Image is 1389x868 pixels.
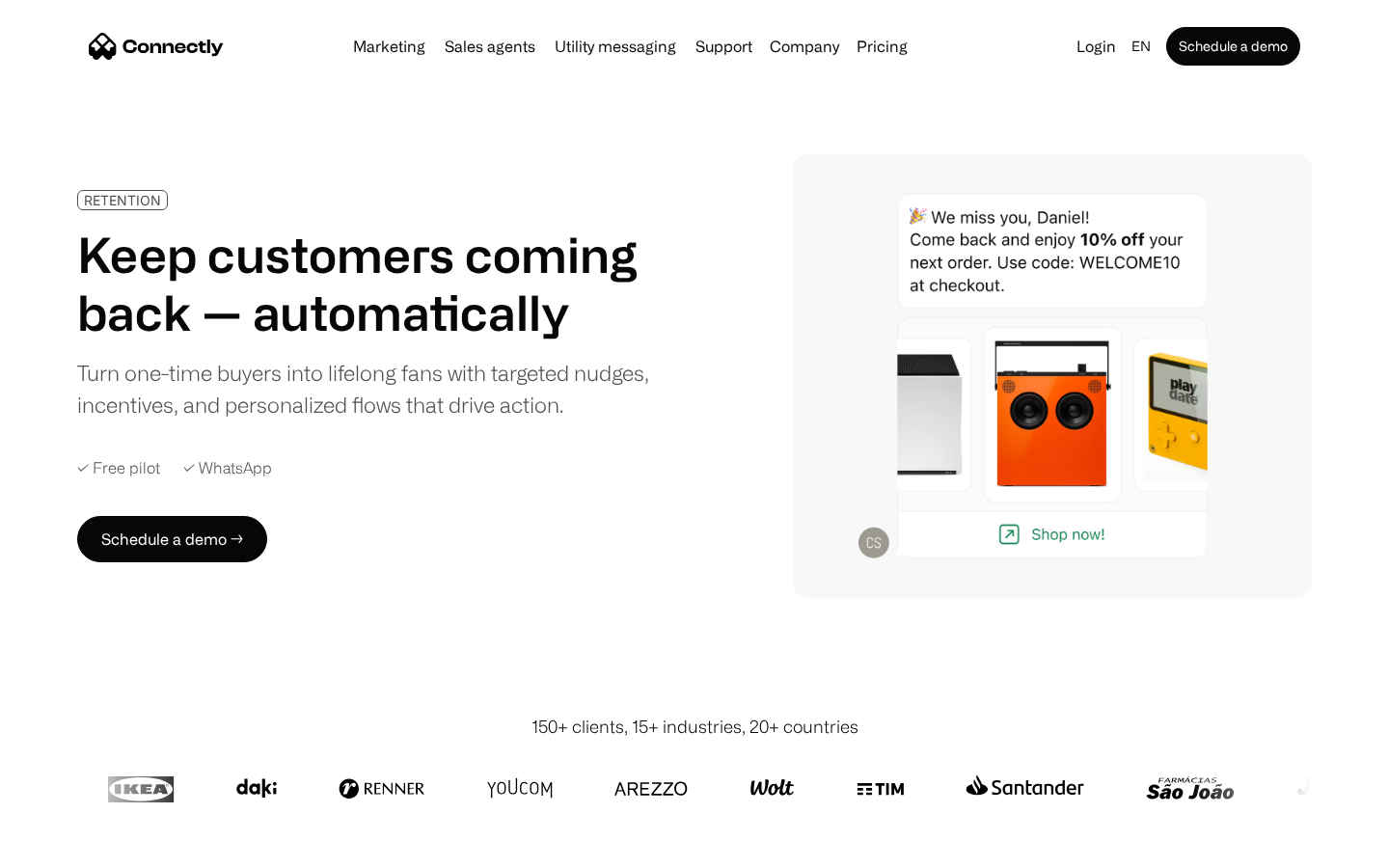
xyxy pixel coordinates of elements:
[183,459,272,477] div: ✓ WhatsApp
[77,516,267,562] a: Schedule a demo →
[345,39,433,54] a: Marketing
[531,714,858,740] div: 150+ clients, 15+ industries, 20+ countries
[77,357,664,420] div: Turn one-time buyers into lifelong fans with targeted nudges, incentives, and personalized flows ...
[1131,33,1151,60] div: en
[77,226,664,341] h1: Keep customers coming back — automatically
[1069,33,1124,60] a: Login
[39,834,116,861] ul: Language list
[770,33,839,60] div: Company
[19,832,116,861] aside: Language selected: English
[688,39,760,54] a: Support
[437,39,543,54] a: Sales agents
[77,459,160,477] div: ✓ Free pilot
[1166,27,1300,66] a: Schedule a demo
[547,39,684,54] a: Utility messaging
[849,39,915,54] a: Pricing
[84,193,161,207] div: RETENTION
